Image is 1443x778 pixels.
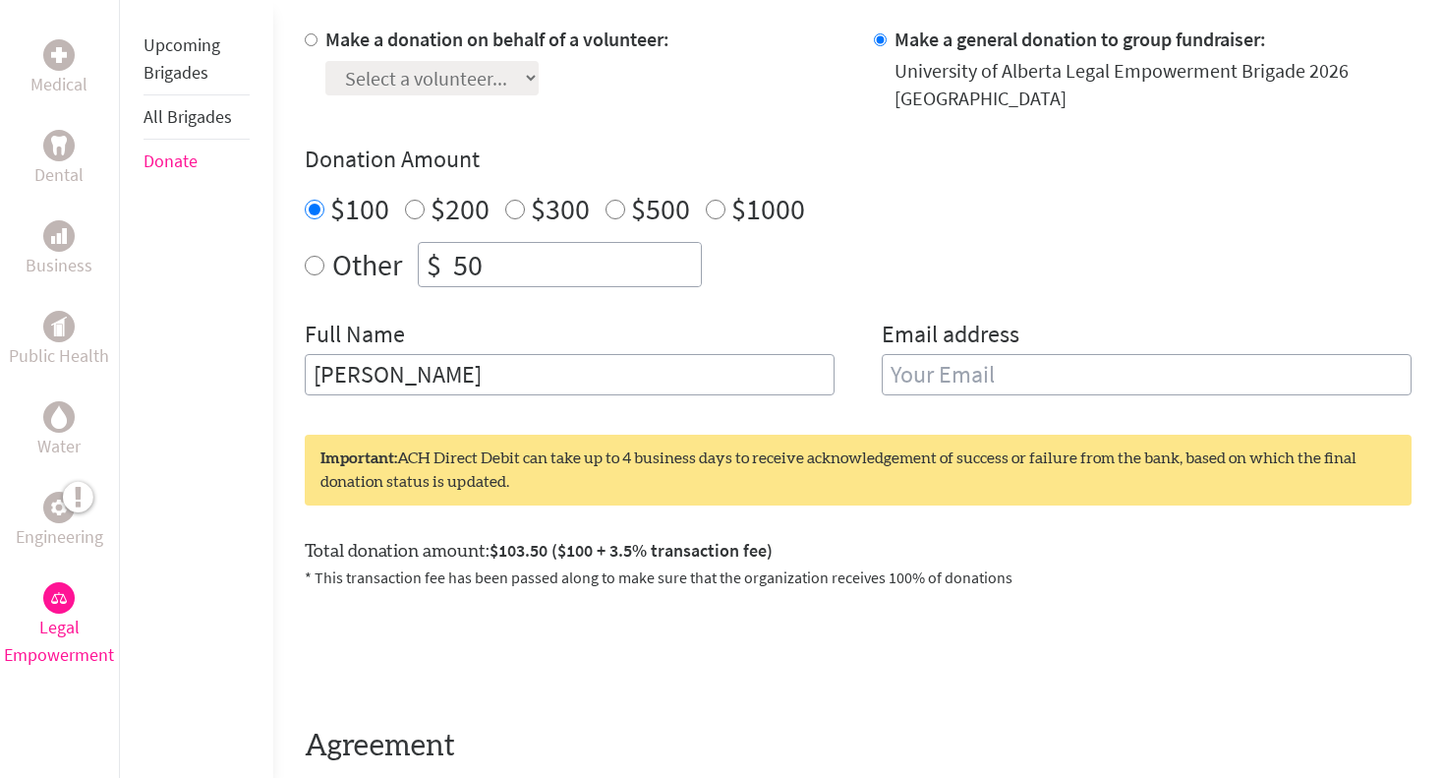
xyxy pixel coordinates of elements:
[4,582,115,669] a: Legal EmpowermentLegal Empowerment
[43,582,75,614] div: Legal Empowerment
[51,228,67,244] img: Business
[51,405,67,428] img: Water
[305,144,1412,175] h4: Donation Amount
[51,317,67,336] img: Public Health
[449,243,701,286] input: Enter Amount
[4,614,115,669] p: Legal Empowerment
[34,161,84,189] p: Dental
[144,24,250,95] li: Upcoming Brigades
[305,354,835,395] input: Enter Full Name
[16,523,103,551] p: Engineering
[631,190,690,227] label: $500
[43,220,75,252] div: Business
[26,252,92,279] p: Business
[431,190,490,227] label: $200
[320,450,397,466] strong: Important:
[34,130,84,189] a: DentalDental
[43,311,75,342] div: Public Health
[144,33,220,84] a: Upcoming Brigades
[144,150,198,172] a: Donate
[531,190,590,227] label: $300
[37,433,81,460] p: Water
[325,27,669,51] label: Make a donation on behalf of a volunteer:
[731,190,805,227] label: $1000
[144,105,232,128] a: All Brigades
[16,492,103,551] a: EngineeringEngineering
[51,136,67,154] img: Dental
[43,492,75,523] div: Engineering
[144,140,250,183] li: Donate
[43,130,75,161] div: Dental
[305,319,405,354] label: Full Name
[882,319,1019,354] label: Email address
[895,27,1266,51] label: Make a general donation to group fundraiser:
[51,592,67,604] img: Legal Empowerment
[330,190,389,227] label: $100
[305,566,1412,589] p: * This transaction fee has been passed along to make sure that the organization receives 100% of ...
[9,311,109,370] a: Public HealthPublic Health
[43,401,75,433] div: Water
[882,354,1412,395] input: Your Email
[419,243,449,286] div: $
[305,537,773,566] label: Total donation amount:
[490,539,773,562] span: $103.50 ($100 + 3.5% transaction fee)
[30,39,87,98] a: MedicalMedical
[305,729,1412,764] h4: Agreement
[26,220,92,279] a: BusinessBusiness
[305,435,1412,506] div: ACH Direct Debit can take up to 4 business days to receive acknowledgement of success or failure ...
[30,71,87,98] p: Medical
[144,95,250,140] li: All Brigades
[895,57,1412,112] div: University of Alberta Legal Empowerment Brigade 2026 [GEOGRAPHIC_DATA]
[43,39,75,71] div: Medical
[332,242,402,287] label: Other
[37,401,81,460] a: WaterWater
[9,342,109,370] p: Public Health
[51,500,67,515] img: Engineering
[305,613,604,689] iframe: reCAPTCHA
[51,47,67,63] img: Medical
